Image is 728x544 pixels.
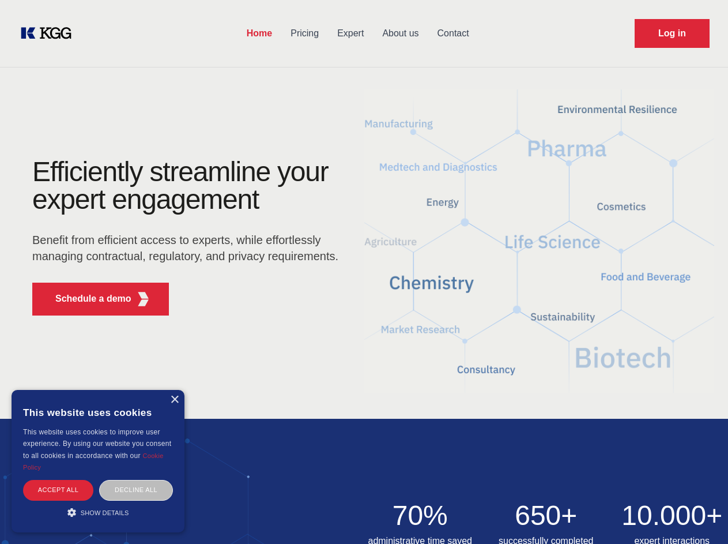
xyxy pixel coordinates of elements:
img: KGG Fifth Element RED [364,75,715,407]
a: Expert [328,18,373,48]
span: This website uses cookies to improve user experience. By using our website you consent to all coo... [23,428,171,460]
img: KGG Fifth Element RED [136,292,150,306]
div: Show details [23,507,173,518]
span: Show details [81,509,129,516]
h1: Efficiently streamline your expert engagement [32,158,346,213]
div: Close [170,396,179,404]
a: Request Demo [635,19,710,48]
div: Accept all [23,480,93,500]
a: Cookie Policy [23,452,164,471]
p: Benefit from efficient access to experts, while effortlessly managing contractual, regulatory, an... [32,232,346,264]
h2: 70% [364,502,477,530]
p: Schedule a demo [55,292,131,306]
a: Pricing [281,18,328,48]
a: Contact [428,18,478,48]
iframe: Chat Widget [670,489,728,544]
h2: 650+ [490,502,602,530]
div: Decline all [99,480,173,500]
div: This website uses cookies [23,399,173,426]
button: Schedule a demoKGG Fifth Element RED [32,283,169,316]
a: KOL Knowledge Platform: Talk to Key External Experts (KEE) [18,24,81,43]
a: About us [373,18,428,48]
a: Home [237,18,281,48]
